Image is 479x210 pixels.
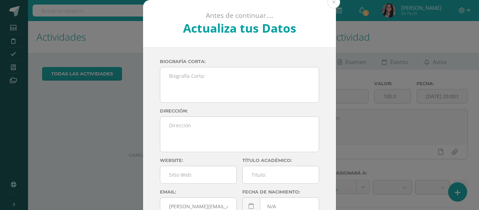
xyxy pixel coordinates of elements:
[162,11,317,20] p: Antes de continuar....
[242,158,319,163] label: Título académico:
[160,108,319,114] label: Dirección:
[243,166,319,183] input: Titulo:
[242,189,319,195] label: Fecha de nacimiento:
[160,166,236,183] input: Sitio Web:
[160,59,319,64] label: Biografía corta:
[160,189,237,195] label: Email:
[162,20,317,36] h2: Actualiza tus Datos
[160,158,237,163] label: Website:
